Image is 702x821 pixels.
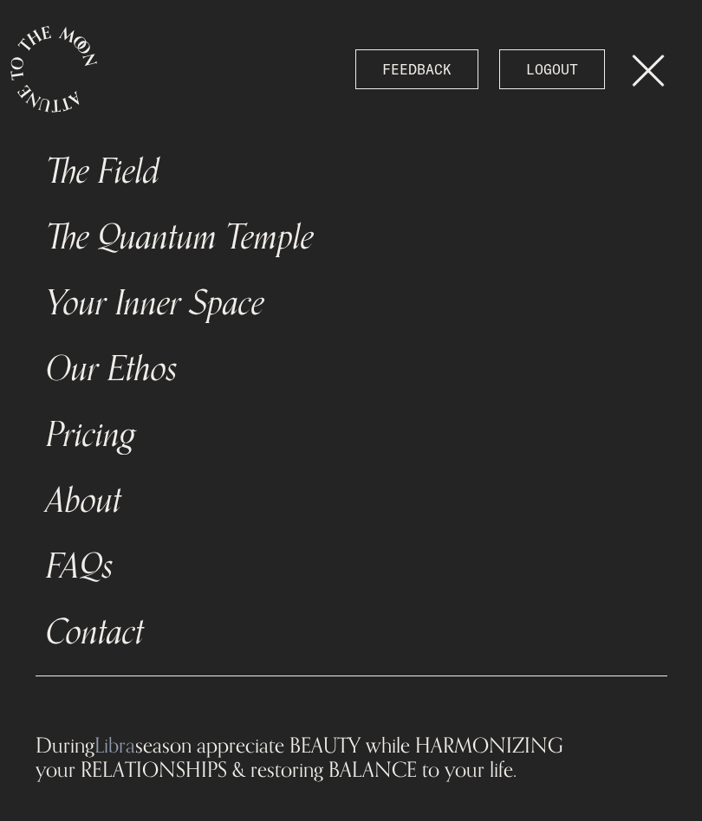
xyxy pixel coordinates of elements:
span: FEEDBACK [382,59,452,80]
a: FAQs [36,533,667,599]
a: Our Ethos [36,336,667,402]
a: Pricing [36,402,667,468]
button: FEEDBACK [355,49,478,89]
a: Contact [36,599,667,665]
a: LOGOUT [499,49,605,89]
a: The Quantum Temple [36,204,667,270]
a: Your Inner Space [36,270,667,336]
a: The Field [36,139,667,204]
a: About [36,468,667,533]
span: Libra [94,732,135,758]
div: During season appreciate BEAUTY while HARMONIZING your RELATIONSHIPS & restoring BALANCE to your ... [36,733,598,783]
